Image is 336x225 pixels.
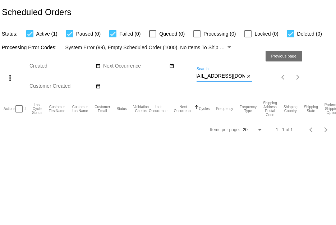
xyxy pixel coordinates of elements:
button: Change sorting for ShippingCountry [284,105,298,113]
button: Change sorting for ShippingPostcode [263,101,277,117]
span: Processing Error Codes: [2,45,57,50]
h2: Scheduled Orders [2,7,71,17]
button: Change sorting for Status [117,107,127,111]
mat-select: Filter by Processing Error Codes [65,43,233,52]
button: Change sorting for Cycles [199,107,210,111]
button: Previous page [276,70,291,84]
button: Change sorting for Id [23,107,26,111]
button: Change sorting for FrequencyType [240,105,257,113]
button: Change sorting for CustomerEmail [95,105,110,113]
input: Search [197,73,245,79]
span: Queued (0) [159,29,185,38]
span: Active (1) [36,29,57,38]
button: Change sorting for CustomerFirstName [49,105,65,113]
button: Next page [319,123,333,137]
button: Change sorting for LastOccurrenceUtc [149,105,167,113]
mat-icon: date_range [96,84,101,89]
button: Clear [245,73,252,80]
span: 20 [243,127,248,132]
button: Change sorting for CustomerLastName [72,105,88,113]
mat-header-cell: Actions [4,98,15,120]
span: Status: [2,31,18,37]
div: Items per page: [210,127,240,132]
mat-icon: close [246,74,251,79]
input: Created [29,63,94,69]
span: Failed (0) [119,29,141,38]
span: Deleted (0) [297,29,322,38]
mat-icon: more_vert [6,74,14,82]
mat-icon: date_range [96,63,101,69]
div: 1 - 1 of 1 [276,127,293,132]
button: Next page [291,70,305,84]
button: Change sorting for LastProcessingCycleId [32,103,42,115]
mat-header-cell: Validation Checks [133,98,149,120]
span: Locked (0) [254,29,278,38]
button: Change sorting for ShippingState [304,105,318,113]
mat-select: Items per page: [243,128,263,133]
button: Change sorting for NextOccurrenceUtc [174,105,193,113]
span: Paused (0) [76,29,101,38]
input: Next Occurrence [103,63,168,69]
button: Change sorting for Frequency [216,107,233,111]
span: Processing (0) [203,29,236,38]
mat-icon: date_range [169,63,174,69]
input: Customer Created [29,83,94,89]
button: Previous page [304,123,319,137]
